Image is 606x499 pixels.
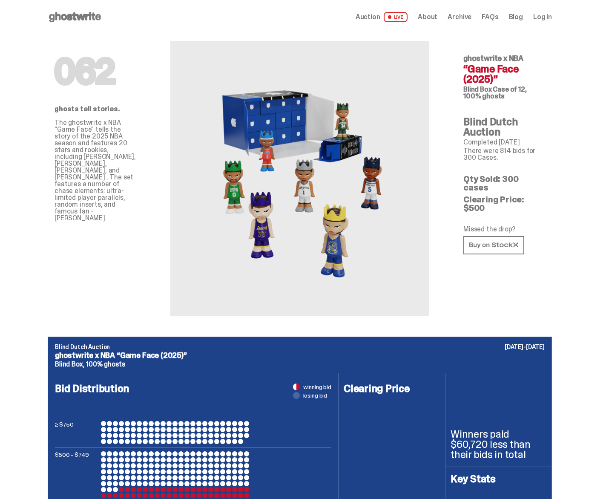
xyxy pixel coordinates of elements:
[463,139,545,146] p: Completed [DATE]
[55,352,545,359] p: ghostwrite x NBA “Game Face (2025)”
[418,14,437,20] a: About
[356,12,408,22] a: Auction LIVE
[509,14,523,20] a: Blog
[55,360,84,369] span: Blind Box,
[463,117,545,137] h4: Blind Dutch Auction
[463,175,545,192] p: Qty Sold: 300 cases
[356,14,380,20] span: Auction
[55,421,98,444] p: ≥ $750
[303,384,331,390] span: winning bid
[451,474,546,484] h4: Key Stats
[533,14,552,20] a: Log in
[505,344,545,350] p: [DATE]-[DATE]
[86,360,125,369] span: 100% ghosts
[344,384,440,394] h4: Clearing Price
[463,85,527,101] span: Case of 12, 100% ghosts
[55,384,331,421] h4: Bid Distribution
[451,429,546,460] p: Winners paid $60,720 less than their bids in total
[463,147,545,161] p: There were 814 bids for 300 Cases.
[463,64,545,84] h4: “Game Face (2025)”
[463,195,545,212] p: Clearing Price: $500
[482,14,498,20] a: FAQs
[463,226,545,233] p: Missed the drop?
[55,55,136,89] h1: 062
[303,392,327,398] span: losing bid
[463,85,492,94] span: Blind Box
[384,12,408,22] span: LIVE
[55,344,545,350] p: Blind Dutch Auction
[206,61,393,296] img: NBA&ldquo;Game Face (2025)&rdquo;
[55,119,136,222] p: The ghostwrite x NBA "Game Face" tells the story of the 2025 NBA season and features 20 stars and...
[463,53,523,63] span: ghostwrite x NBA
[448,14,471,20] a: Archive
[55,106,136,112] p: ghosts tell stories.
